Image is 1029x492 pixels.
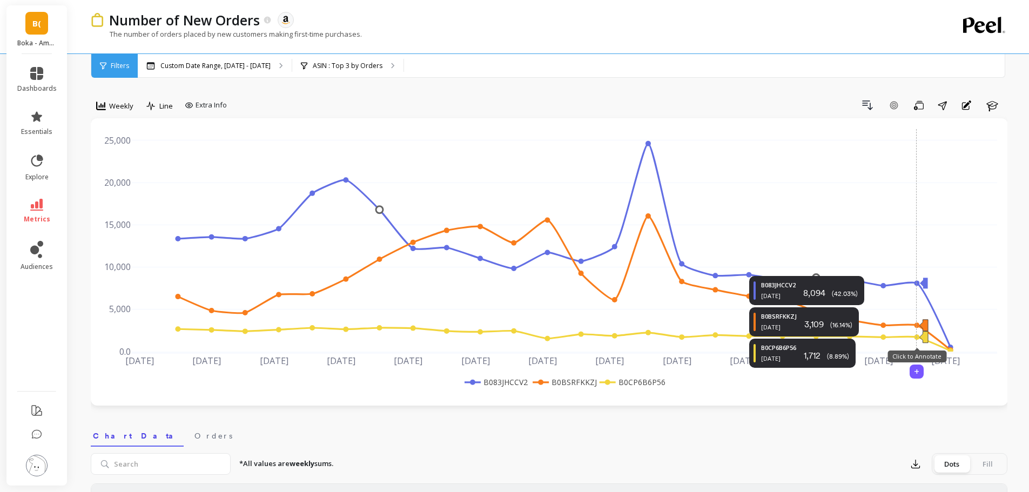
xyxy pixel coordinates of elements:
[32,17,41,30] span: B(
[196,100,227,111] span: Extra Info
[26,455,48,476] img: profile picture
[290,459,314,468] strong: weekly
[91,422,1007,447] nav: Tabs
[21,127,52,136] span: essentials
[93,430,181,441] span: Chart Data
[109,11,260,29] p: Number of New Orders
[239,459,333,469] p: *All values are sums.
[91,13,104,26] img: header icon
[17,39,57,48] p: Boka - Amazon (Essor)
[111,62,129,70] span: Filters
[91,453,231,475] input: Search
[109,101,133,111] span: Weekly
[313,62,382,70] p: ASIN : Top 3 by Orders
[934,455,970,473] div: Dots
[160,62,271,70] p: Custom Date Range, [DATE] - [DATE]
[25,173,49,181] span: explore
[17,84,57,93] span: dashboards
[281,15,291,25] img: api.amazon.svg
[970,455,1005,473] div: Fill
[91,29,362,39] p: The number of orders placed by new customers making first-time purchases.
[194,430,232,441] span: Orders
[21,262,53,271] span: audiences
[24,215,50,224] span: metrics
[159,101,173,111] span: Line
